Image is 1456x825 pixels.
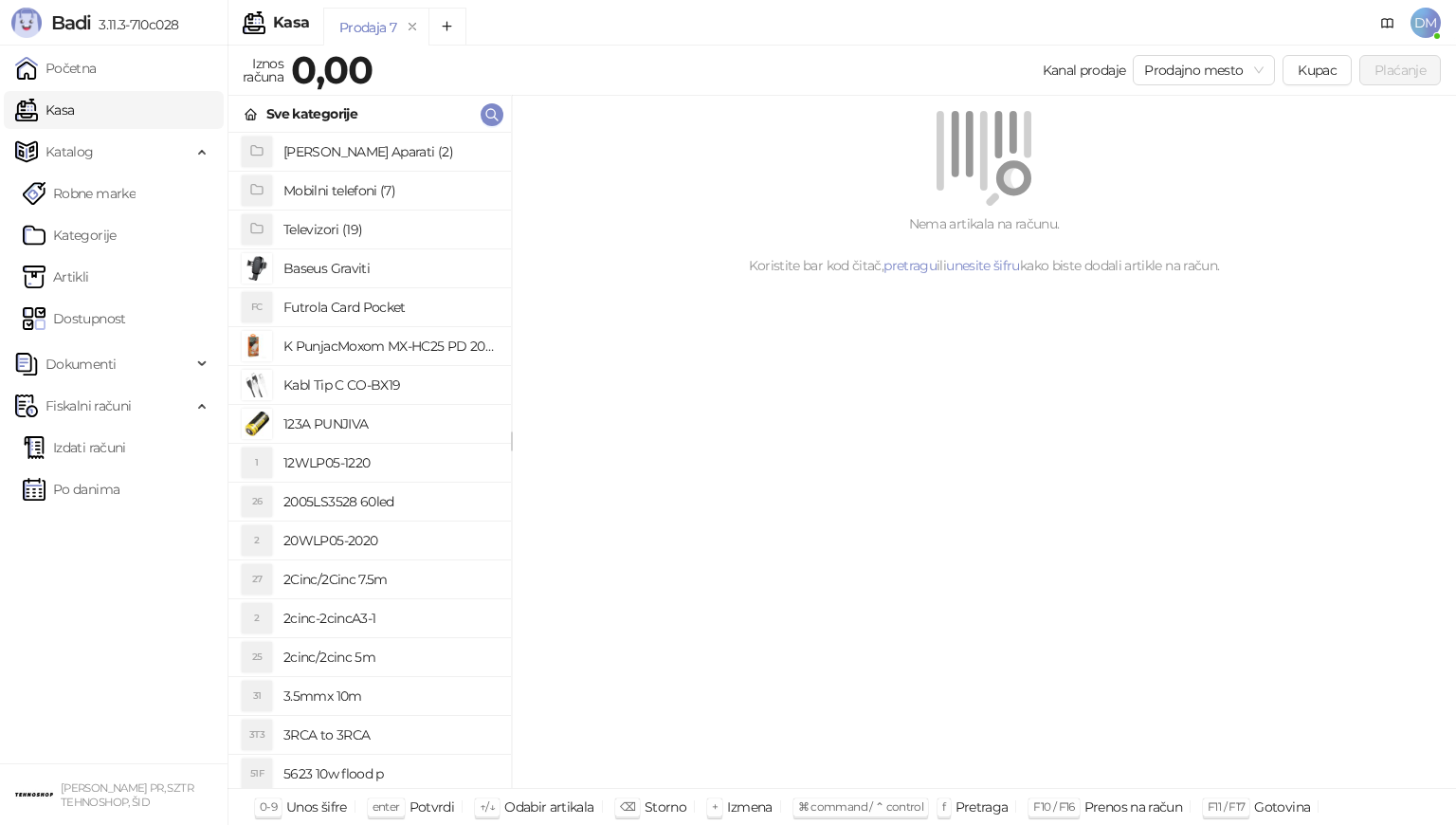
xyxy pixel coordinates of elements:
a: Dokumentacija [1373,8,1403,38]
a: unesite šifru [946,257,1020,274]
div: Kasa [273,15,309,30]
h4: Baseus Graviti [283,253,496,284]
span: F11 / F17 [1208,799,1245,814]
button: Plaćanje [1359,55,1441,85]
span: Badi [51,11,91,34]
span: + [712,799,718,814]
h4: 3.5mmx 10m [283,681,496,711]
a: ArtikliArtikli [23,258,89,296]
div: Iznos računa [239,51,287,89]
h4: 2cinc/2cinc 5m [283,642,496,672]
div: 2 [242,525,272,556]
div: grid [228,133,511,788]
div: Pretraga [955,795,1009,819]
h4: Futrola Card Pocket [283,292,496,322]
span: enter [373,799,400,814]
div: Odabir artikala [504,795,593,819]
div: 1 [242,448,272,478]
div: Sve kategorije [266,103,357,124]
a: Kasa [15,91,74,129]
button: Add tab [428,8,466,46]
div: Unos šifre [286,795,347,819]
div: 26 [242,486,272,517]
img: Logo [11,8,42,38]
span: 0-9 [260,799,277,814]
span: Dokumenti [45,345,116,383]
button: remove [400,19,425,35]
span: 3.11.3-710c028 [91,16,178,33]
span: DM [1410,8,1441,38]
span: ↑/↓ [480,799,495,814]
div: Nema artikala na računu. Koristite bar kod čitač, ili kako biste dodali artikle na račun. [535,213,1433,276]
a: pretragu [883,257,937,274]
div: Izmena [727,795,772,819]
div: FC [242,292,272,322]
a: Po danima [23,470,119,508]
small: [PERSON_NAME] PR, SZTR TEHNOSHOP, ŠID [61,781,193,809]
div: 31 [242,681,272,711]
strong: 0,00 [291,46,373,93]
div: Storno [645,795,686,819]
div: 25 [242,642,272,672]
h4: Kabl Tip C CO-BX19 [283,370,496,400]
h4: [PERSON_NAME] Aparati (2) [283,137,496,167]
h4: 2Cinc/2Cinc 7.5m [283,564,496,595]
img: Slika [242,370,272,400]
span: ⌘ command / ⌃ control [798,799,924,814]
h4: K PunjacMoxom MX-HC25 PD 20W [283,331,496,361]
div: Gotovina [1254,795,1310,819]
div: Kanal prodaje [1043,60,1126,81]
img: Slika [242,409,272,439]
span: f [942,799,945,814]
div: 3T3 [242,720,272,750]
h4: Televizori (19) [283,214,496,245]
span: Katalog [45,133,94,171]
div: Potvrdi [409,795,455,819]
a: Dostupnost [23,300,126,338]
h4: 12WLP05-1220 [283,448,496,478]
div: 27 [242,564,272,595]
span: Fiskalni računi [45,387,131,425]
a: Kategorije [23,216,117,254]
h4: 2005LS3528 60led [283,486,496,517]
button: Kupac [1283,55,1352,85]
a: Početna [15,49,97,87]
a: Robne marke [23,174,136,212]
a: Izdati računi [23,429,126,467]
h4: 5623 10w flood p [283,759,496,789]
h4: Mobilni telefoni (7) [283,175,496,206]
h4: 3RCA to 3RCA [283,720,496,750]
div: Prodaja 7 [339,17,396,38]
span: F10 / F16 [1033,799,1074,814]
h4: 2cinc-2cincA3-1 [283,603,496,633]
h4: 123A PUNJIVA [283,409,496,439]
img: 64x64-companyLogo-68805acf-9e22-4a20-bcb3-9756868d3d19.jpeg [15,776,53,814]
div: 51F [242,759,272,789]
div: Prenos na račun [1084,795,1182,819]
img: Slika [242,253,272,284]
div: 2 [242,603,272,633]
span: Prodajno mesto [1144,56,1264,84]
span: ⌫ [620,799,635,814]
h4: 20WLP05-2020 [283,525,496,556]
img: Slika [242,331,272,361]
